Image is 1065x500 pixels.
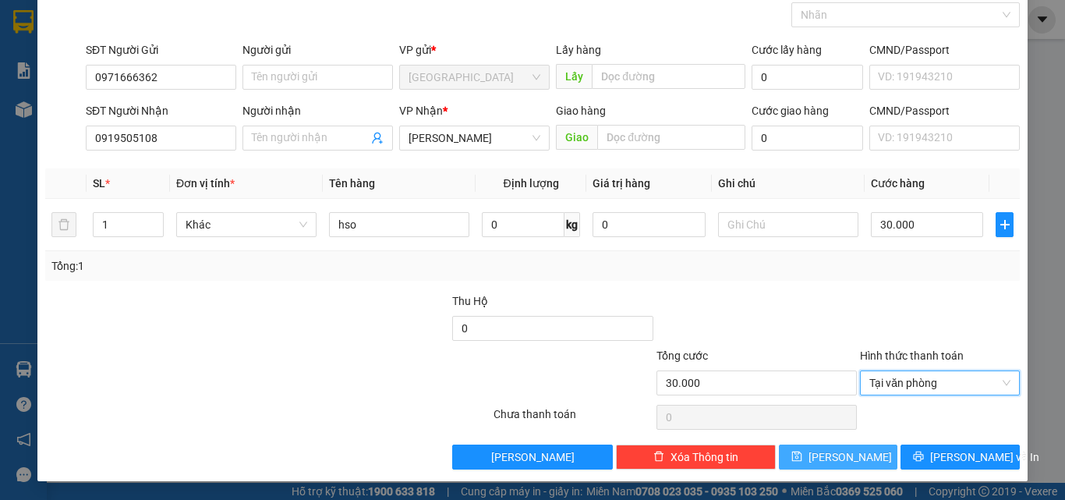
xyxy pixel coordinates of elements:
[93,177,105,190] span: SL
[329,212,469,237] input: VD: Bàn, Ghế
[593,212,705,237] input: 0
[86,102,236,119] div: SĐT Người Nhận
[51,212,76,237] button: delete
[399,41,550,59] div: VP gửi
[791,451,802,463] span: save
[186,213,307,236] span: Khác
[176,177,235,190] span: Đơn vị tính
[492,406,655,433] div: Chưa thanh toán
[869,41,1020,59] div: CMND/Passport
[452,295,488,307] span: Thu Hộ
[556,105,606,117] span: Giao hàng
[869,371,1010,395] span: Tại văn phòng
[491,449,575,466] span: [PERSON_NAME]
[996,212,1014,237] button: plus
[242,41,393,59] div: Người gửi
[752,105,829,117] label: Cước giao hàng
[592,64,745,89] input: Dọc đường
[869,102,1020,119] div: CMND/Passport
[503,177,558,190] span: Định lượng
[913,451,924,463] span: printer
[930,449,1039,466] span: [PERSON_NAME] và In
[670,449,738,466] span: Xóa Thông tin
[752,126,863,151] input: Cước giao hàng
[616,445,776,470] button: deleteXóa Thông tin
[409,66,540,89] span: Đà Lạt
[656,349,708,362] span: Tổng cước
[752,44,822,56] label: Cước lấy hàng
[86,41,236,59] div: SĐT Người Gửi
[996,218,1013,231] span: plus
[712,168,865,199] th: Ghi chú
[564,212,580,237] span: kg
[653,451,664,463] span: delete
[556,44,601,56] span: Lấy hàng
[51,257,412,275] div: Tổng: 1
[779,445,898,470] button: save[PERSON_NAME]
[242,102,393,119] div: Người nhận
[871,177,925,190] span: Cước hàng
[593,177,650,190] span: Giá trị hàng
[808,449,892,466] span: [PERSON_NAME]
[718,212,858,237] input: Ghi Chú
[452,445,612,470] button: [PERSON_NAME]
[329,177,375,190] span: Tên hàng
[409,126,540,150] span: Phan Thiết
[860,349,964,362] label: Hình thức thanh toán
[399,105,443,117] span: VP Nhận
[556,125,597,150] span: Giao
[597,125,745,150] input: Dọc đường
[371,132,384,144] span: user-add
[556,64,592,89] span: Lấy
[752,65,863,90] input: Cước lấy hàng
[900,445,1020,470] button: printer[PERSON_NAME] và In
